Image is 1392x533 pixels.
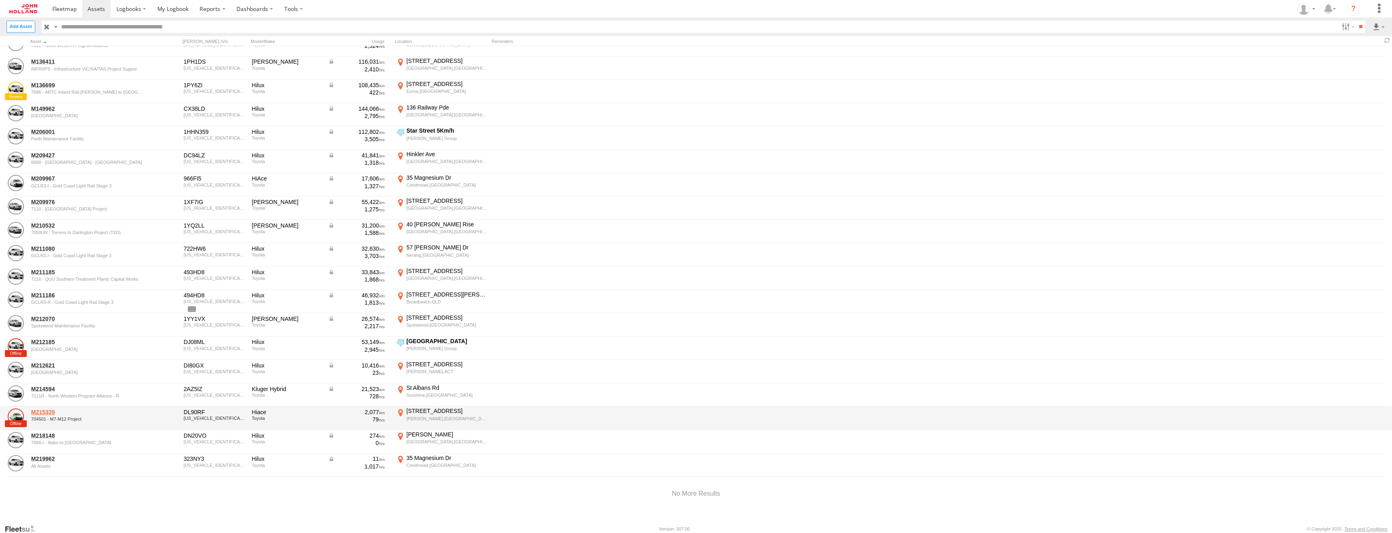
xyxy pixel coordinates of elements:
div: JTFHB8CP306036550 [184,183,246,187]
div: Data from Vehicle CANbus [328,222,385,229]
div: Toyota [252,322,322,327]
div: [GEOGRAPHIC_DATA],[GEOGRAPHIC_DATA] [406,205,487,211]
div: 1XF7IG [184,198,246,206]
div: Hilux [252,128,322,135]
div: Click to Sort [30,39,144,44]
div: Data from Vehicle CANbus [328,292,385,299]
div: MR0KA3CC801173399 [184,159,246,164]
div: 1PH1DS [184,58,246,65]
div: Euroa,[GEOGRAPHIC_DATA] [406,88,487,94]
div: 53,149 [328,338,385,346]
label: Click to View Current Location [395,337,488,359]
i: ? [1347,2,1360,15]
div: [STREET_ADDRESS] [406,80,487,88]
div: Hilux [252,455,322,462]
div: Location [395,39,488,44]
label: Click to View Current Location [395,104,488,126]
div: Data from Vehicle CANbus [328,82,385,89]
a: View Asset Details [8,152,24,168]
div: 1YQ2LL [184,222,246,229]
div: 3,703 [328,252,385,260]
div: 2,217 [328,322,385,330]
a: M219962 [31,455,142,462]
label: Click to View Current Location [395,197,488,219]
div: HiAce [252,175,322,182]
div: [GEOGRAPHIC_DATA],[GEOGRAPHIC_DATA] [406,275,487,281]
div: CX38LD [184,105,246,112]
div: 323NY3 [184,455,246,462]
div: 57 [PERSON_NAME] Dr [406,244,487,251]
div: [PERSON_NAME],[GEOGRAPHIC_DATA] [406,416,487,421]
div: undefined [31,277,142,282]
div: 136 Railway Pde [406,104,487,111]
div: Data from Vehicle CANbus [328,198,385,206]
div: [PERSON_NAME],ACT [406,369,487,374]
div: undefined [31,393,142,398]
div: 1PY6ZI [184,82,246,89]
div: undefined [31,67,142,71]
div: Toyota [252,369,322,374]
div: 728 [328,393,385,400]
div: undefined [31,464,142,469]
div: 35 Magnesium Dr [406,174,487,181]
a: View Asset Details [8,175,24,191]
div: Hilux [252,82,322,89]
div: Hilux [252,152,322,159]
div: Toyota [252,393,322,398]
label: Export results as... [1372,21,1386,32]
div: [STREET_ADDRESS] [406,361,487,368]
label: Search Query [52,21,58,32]
div: [GEOGRAPHIC_DATA],[GEOGRAPHIC_DATA] [406,439,487,445]
a: View Asset Details [8,82,24,98]
div: undefined [31,253,142,258]
a: Return to Dashboard [2,2,45,15]
div: [GEOGRAPHIC_DATA],[GEOGRAPHIC_DATA] [406,159,487,164]
div: Nerang,[GEOGRAPHIC_DATA] [406,252,487,258]
div: MR0KA3CD306821954 [184,463,246,468]
a: M214594 [31,385,142,393]
div: 422 [328,89,385,96]
div: DC94LZ [184,152,246,159]
a: Visit our Website [4,525,42,533]
label: Click to View Current Location [395,431,488,453]
div: [STREET_ADDRESS] [406,267,487,275]
label: Click to View Current Location [395,291,488,313]
label: Click to View Current Location [395,57,488,79]
div: [PERSON_NAME] Group [406,135,487,141]
a: M211186 [31,292,142,299]
div: Data from Vehicle CANbus [328,315,385,322]
a: View Asset Details [8,222,24,238]
div: Toyota [252,276,322,281]
div: MR0KA3CD206804837 [184,369,246,374]
div: [GEOGRAPHIC_DATA],[GEOGRAPHIC_DATA] [406,229,487,234]
div: JTEBR3FJX0K318921 [184,322,246,327]
div: undefined [31,206,142,211]
a: View Asset Details [8,408,24,425]
div: Prado [252,315,322,322]
div: JTEBR3FJ70K294934 [184,229,246,234]
div: 966FI5 [184,175,246,182]
div: undefined [31,90,142,95]
div: Toyota [252,66,322,71]
div: 2,077 [328,408,385,416]
div: Toyota [252,183,322,187]
div: 5TDLB3CH00S142422 [184,393,246,398]
div: Usage [327,39,392,44]
div: Star Street 5Km/h [406,127,487,134]
div: 1,275 [328,206,385,213]
div: 2AZ5IZ [184,385,246,393]
div: undefined [31,440,142,445]
div: Data from Vehicle CANbus [328,362,385,369]
div: 1,327 [328,183,385,190]
div: Toyota [252,463,322,468]
div: [PERSON_NAME] [406,431,487,438]
div: JTEBR3FJ60K133135 [184,66,246,71]
div: Data from Vehicle CANbus [328,385,385,393]
label: Click to View Current Location [395,80,488,102]
div: MR0KA3CD401243358 [184,112,246,117]
label: Click to View Current Location [395,150,488,172]
div: [STREET_ADDRESS] [406,57,487,64]
div: 1HHN359 [184,128,246,135]
a: M218148 [31,432,142,439]
a: View Asset Details [8,432,24,448]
